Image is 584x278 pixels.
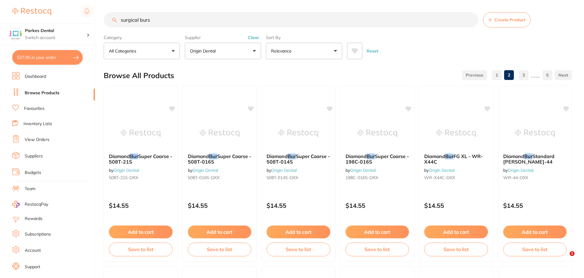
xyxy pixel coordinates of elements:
[346,168,376,173] span: by
[109,226,173,238] button: Add to cart
[424,226,488,238] button: Add to cart
[25,216,42,222] a: Rewards
[25,90,59,96] a: Browse Products
[503,153,524,159] span: Diamond
[25,153,43,159] a: Suppliers
[23,121,52,127] a: Inventory Lists
[508,168,533,173] a: Origin Dental
[267,202,330,209] p: $14.55
[346,202,409,209] p: $14.55
[246,35,261,40] button: Clear
[12,201,48,208] a: RestocqPay
[109,243,173,256] button: Save to list
[445,153,453,159] em: Bur
[346,175,378,180] span: 198C-016S-DXX
[109,153,130,159] span: Diamond
[365,43,380,59] button: Reset
[267,175,298,180] span: 508T-014S-DXX
[267,168,297,173] span: by
[492,69,502,81] a: 1
[503,153,567,165] b: Diamond Bur Standard FG - WR-44
[12,201,20,208] img: RestocqPay
[494,17,525,22] span: Create Product
[504,69,514,81] a: 2
[266,43,342,59] button: Relevance
[130,153,138,159] em: Bur
[267,153,288,159] span: Diamond
[12,50,83,65] button: $27.95 in your order
[424,153,488,165] b: Diamond Bur FG XL - WR-X44C
[519,69,528,81] a: 3
[515,118,555,149] img: Diamond Bur Standard FG - WR-44
[346,243,409,256] button: Save to list
[185,43,261,59] button: Origin Dental
[192,168,218,173] a: Origin Dental
[278,118,318,149] img: Diamond Bur Super Coarse - 508T-014S
[424,153,445,159] span: Diamond
[424,202,488,209] p: $14.55
[113,168,139,173] a: Origin Dental
[424,175,455,180] span: WR-X44C-DXX
[503,226,567,238] button: Add to cart
[104,35,180,40] label: Category
[271,168,297,173] a: Origin Dental
[188,243,252,256] button: Save to list
[267,153,330,165] span: Super Coarse - 508T-014S
[109,175,138,180] span: 508T-21S-DXX
[188,153,251,165] span: Super Coarse - 508T-016S
[288,153,296,159] em: Bur
[12,5,51,19] a: Restocq Logo
[531,72,540,79] p: ......
[104,43,180,59] button: All Categories
[503,243,567,256] button: Save to list
[25,137,49,143] a: View Orders
[267,226,330,238] button: Add to cart
[25,186,35,192] a: Team
[109,153,173,165] b: Diamond Bur Super Coarse - 508T-21S
[109,153,172,165] span: Super Coarse - 508T-21S
[424,153,483,165] span: FG XL - WR-X44C
[188,202,252,209] p: $14.55
[188,153,252,165] b: Diamond Bur Super Coarse - 508T-016S
[503,168,533,173] span: by
[188,168,218,173] span: by
[104,71,174,80] h2: Browse All Products
[424,243,488,256] button: Save to list
[543,69,552,81] a: 5
[346,226,409,238] button: Add to cart
[346,153,409,165] b: Diamond Bur Super Coarse - 198C-016S
[25,35,87,41] p: Switch account
[25,28,87,34] h4: Parkes Dental
[9,28,22,40] img: Parkes Dental
[188,226,252,238] button: Add to cart
[483,12,531,27] button: Create Product
[188,153,209,159] span: Diamond
[524,153,532,159] em: Bur
[200,118,239,149] img: Diamond Bur Super Coarse - 508T-016S
[188,175,220,180] span: 508T-016S-DXX
[266,35,342,40] label: Sort By
[109,168,139,173] span: by
[429,168,454,173] a: Origin Dental
[357,118,397,149] img: Diamond Bur Super Coarse - 198C-016S
[436,118,476,149] img: Diamond Bur FG XL - WR-X44C
[109,202,173,209] p: $14.55
[185,35,261,40] label: Supplier
[25,247,41,254] a: Account
[209,153,217,159] em: Bur
[190,48,218,54] p: Origin Dental
[503,175,528,180] span: WR-44-DXX
[346,153,409,165] span: Super Coarse - 198C-016S
[25,170,41,176] a: Budgets
[12,8,51,15] img: Restocq Logo
[267,153,330,165] b: Diamond Bur Super Coarse - 508T-014S
[121,118,160,149] img: Diamond Bur Super Coarse - 508T-21S
[109,48,139,54] p: All Categories
[350,168,376,173] a: Origin Dental
[503,202,567,209] p: $14.55
[570,251,575,256] span: 1
[104,12,478,27] input: Search Products
[503,153,554,165] span: Standard [PERSON_NAME]-44
[25,231,51,237] a: Subscriptions
[424,168,454,173] span: by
